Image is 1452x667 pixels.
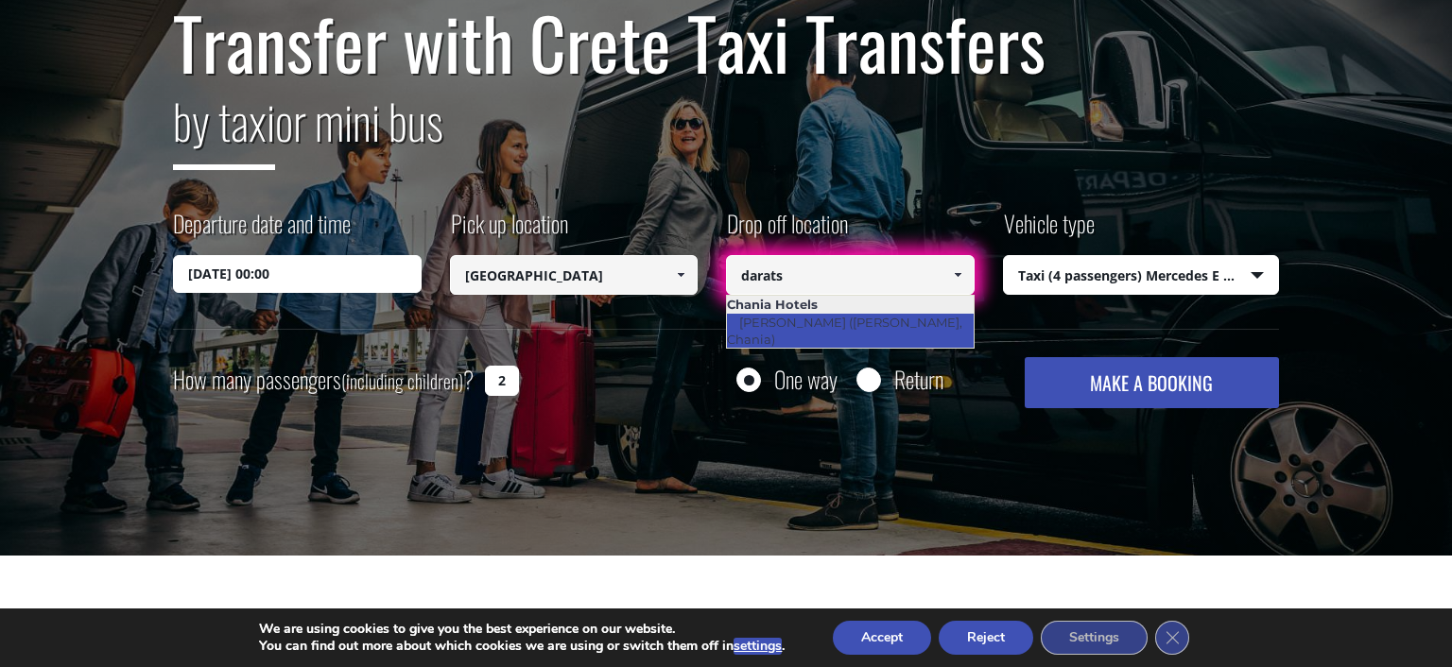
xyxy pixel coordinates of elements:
[734,638,782,655] button: settings
[1041,621,1148,655] button: Settings
[1003,207,1095,255] label: Vehicle type
[939,621,1033,655] button: Reject
[665,255,697,295] a: Show All Items
[450,255,699,295] input: Select pickup location
[833,621,931,655] button: Accept
[173,82,1279,184] h2: or mini bus
[1155,621,1189,655] button: Close GDPR Cookie Banner
[726,207,848,255] label: Drop off location
[450,207,568,255] label: Pick up location
[1004,256,1279,296] span: Taxi (4 passengers) Mercedes E Class
[173,207,351,255] label: Departure date and time
[173,85,275,170] span: by taxi
[942,255,973,295] a: Show All Items
[1025,357,1279,408] button: MAKE A BOOKING
[727,309,962,352] a: [PERSON_NAME] ([PERSON_NAME], Chania)
[259,638,785,655] p: You can find out more about which cookies we are using or switch them off in .
[341,367,463,395] small: (including children)
[173,3,1279,82] h1: Transfer with Crete Taxi Transfers
[774,368,838,391] label: One way
[727,296,974,313] li: Chania Hotels
[894,368,943,391] label: Return
[173,357,474,403] label: How many passengers ?
[259,621,785,638] p: We are using cookies to give you the best experience on our website.
[726,255,975,295] input: Select drop-off location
